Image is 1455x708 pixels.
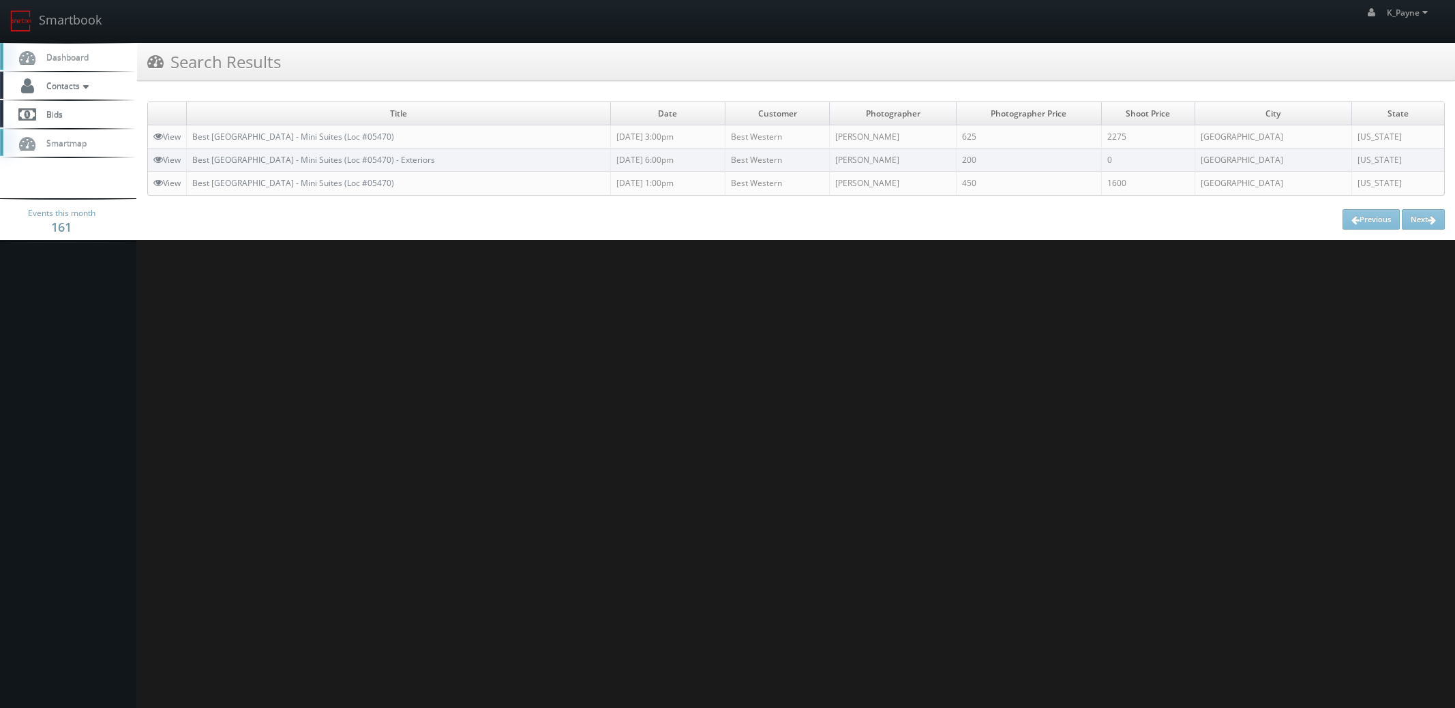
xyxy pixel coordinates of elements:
[1351,172,1444,195] td: [US_STATE]
[610,149,725,172] td: [DATE] 6:00pm
[725,102,830,125] td: Customer
[40,51,89,63] span: Dashboard
[187,102,611,125] td: Title
[51,219,72,235] strong: 161
[725,172,830,195] td: Best Western
[956,102,1101,125] td: Photographer Price
[830,125,956,149] td: [PERSON_NAME]
[610,125,725,149] td: [DATE] 3:00pm
[10,10,32,32] img: smartbook-logo.png
[1101,172,1195,195] td: 1600
[1195,125,1351,149] td: [GEOGRAPHIC_DATA]
[956,149,1101,172] td: 200
[830,172,956,195] td: [PERSON_NAME]
[610,172,725,195] td: [DATE] 1:00pm
[147,50,281,74] h3: Search Results
[830,149,956,172] td: [PERSON_NAME]
[40,108,63,120] span: Bids
[153,177,181,189] a: View
[1351,149,1444,172] td: [US_STATE]
[192,131,394,142] a: Best [GEOGRAPHIC_DATA] - Mini Suites (Loc #05470)
[153,154,181,166] a: View
[1101,125,1195,149] td: 2275
[192,154,435,166] a: Best [GEOGRAPHIC_DATA] - Mini Suites (Loc #05470) - Exteriors
[40,80,92,91] span: Contacts
[192,177,394,189] a: Best [GEOGRAPHIC_DATA] - Mini Suites (Loc #05470)
[725,149,830,172] td: Best Western
[28,206,95,220] span: Events this month
[1101,149,1195,172] td: 0
[1351,125,1444,149] td: [US_STATE]
[40,137,87,149] span: Smartmap
[153,131,181,142] a: View
[1101,102,1195,125] td: Shoot Price
[830,102,956,125] td: Photographer
[1387,7,1432,18] span: K_Payne
[1195,149,1351,172] td: [GEOGRAPHIC_DATA]
[1351,102,1444,125] td: State
[725,125,830,149] td: Best Western
[1195,172,1351,195] td: [GEOGRAPHIC_DATA]
[610,102,725,125] td: Date
[1195,102,1351,125] td: City
[956,172,1101,195] td: 450
[956,125,1101,149] td: 625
